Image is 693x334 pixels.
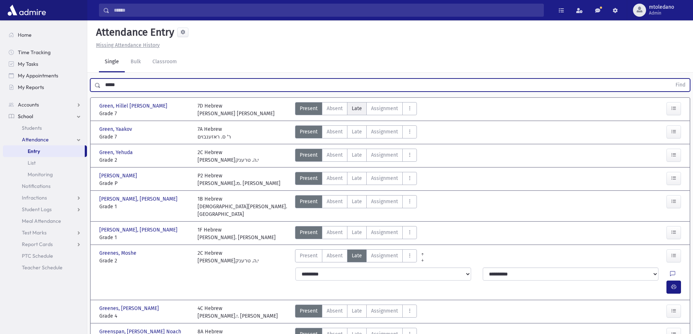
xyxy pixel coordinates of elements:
[300,128,318,136] span: Present
[99,249,138,257] span: Greenes, Moshe
[147,52,183,72] a: Classroom
[198,102,275,117] div: 7D Hebrew [PERSON_NAME] [PERSON_NAME]
[18,101,39,108] span: Accounts
[300,105,318,112] span: Present
[3,180,87,192] a: Notifications
[18,32,32,38] span: Home
[198,305,278,320] div: 4C Hebrew [PERSON_NAME].י. [PERSON_NAME]
[300,229,318,236] span: Present
[99,234,190,241] span: Grade 1
[295,125,417,141] div: AttTypes
[352,105,362,112] span: Late
[18,72,58,79] span: My Appointments
[198,249,259,265] div: 2C Hebrew [PERSON_NAME]י.ה. טרענק
[295,305,417,320] div: AttTypes
[295,226,417,241] div: AttTypes
[99,133,190,141] span: Grade 7
[198,226,276,241] div: 1F Hebrew [PERSON_NAME]. [PERSON_NAME]
[22,229,47,236] span: Test Marks
[327,105,343,112] span: Absent
[295,249,417,265] div: AttTypes
[198,149,259,164] div: 2C Hebrew [PERSON_NAME]י.ה. טרענק
[295,149,417,164] div: AttTypes
[109,4,543,17] input: Search
[96,42,160,48] u: Missing Attendance History
[3,169,87,180] a: Monitoring
[371,229,398,236] span: Assignment
[3,47,87,58] a: Time Tracking
[352,128,362,136] span: Late
[198,125,231,141] div: 7A Hebrew ר' ס. ראזענבוים
[3,99,87,110] a: Accounts
[3,145,85,157] a: Entry
[3,110,87,122] a: School
[3,227,87,238] a: Test Marks
[352,151,362,159] span: Late
[295,195,417,218] div: AttTypes
[22,125,42,131] span: Students
[99,110,190,117] span: Grade 7
[3,81,87,93] a: My Reports
[22,218,61,224] span: Meal Attendance
[327,229,343,236] span: Absent
[3,134,87,145] a: Attendance
[3,29,87,41] a: Home
[371,105,398,112] span: Assignment
[327,128,343,136] span: Absent
[3,58,87,70] a: My Tasks
[99,149,134,156] span: Green, Yehuda
[327,174,343,182] span: Absent
[99,226,179,234] span: [PERSON_NAME], [PERSON_NAME]
[22,253,53,259] span: PTC Schedule
[99,125,134,133] span: Green, Yaakov
[3,122,87,134] a: Students
[3,262,87,273] a: Teacher Schedule
[28,171,53,178] span: Monitoring
[18,84,44,90] span: My Reports
[99,305,160,312] span: Greenes, [PERSON_NAME]
[22,136,49,143] span: Attendance
[649,4,674,10] span: mtoledano
[371,128,398,136] span: Assignment
[22,241,53,248] span: Report Cards
[371,307,398,315] span: Assignment
[327,151,343,159] span: Absent
[671,79,690,91] button: Find
[352,307,362,315] span: Late
[327,307,343,315] span: Absent
[99,195,179,203] span: [PERSON_NAME], [PERSON_NAME]
[125,52,147,72] a: Bulk
[352,198,362,205] span: Late
[22,206,52,213] span: Student Logs
[99,102,169,110] span: Green, Hillel [PERSON_NAME]
[99,203,190,210] span: Grade 1
[352,252,362,259] span: Late
[300,198,318,205] span: Present
[352,174,362,182] span: Late
[327,252,343,259] span: Absent
[295,102,417,117] div: AttTypes
[371,151,398,159] span: Assignment
[3,215,87,227] a: Meal Attendance
[18,61,38,67] span: My Tasks
[6,3,48,17] img: AdmirePro
[327,198,343,205] span: Absent
[93,26,174,39] h5: Attendance Entry
[99,257,190,265] span: Grade 2
[300,307,318,315] span: Present
[22,194,47,201] span: Infractions
[3,238,87,250] a: Report Cards
[18,113,33,120] span: School
[99,312,190,320] span: Grade 4
[300,174,318,182] span: Present
[3,157,87,169] a: List
[99,156,190,164] span: Grade 2
[198,195,288,218] div: 1B Hebrew [DEMOGRAPHIC_DATA][PERSON_NAME]. [GEOGRAPHIC_DATA]
[99,172,139,180] span: [PERSON_NAME]
[3,192,87,204] a: Infractions
[22,183,51,189] span: Notifications
[3,250,87,262] a: PTC Schedule
[22,264,63,271] span: Teacher Schedule
[28,160,36,166] span: List
[198,172,280,187] div: P2 Hebrew [PERSON_NAME].מ. [PERSON_NAME]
